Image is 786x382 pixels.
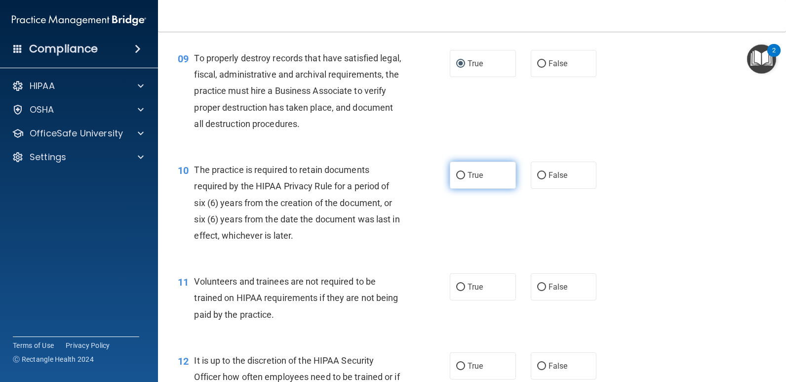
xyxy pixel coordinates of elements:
[537,284,546,291] input: False
[30,104,54,116] p: OSHA
[468,361,483,371] span: True
[194,165,399,241] span: The practice is required to retain documents required by the HIPAA Privacy Rule for a period of s...
[468,282,483,292] span: True
[549,59,568,68] span: False
[12,10,146,30] img: PMB logo
[29,42,98,56] h4: Compliance
[456,363,465,370] input: True
[747,44,776,74] button: Open Resource Center, 2 new notifications
[537,60,546,68] input: False
[12,104,144,116] a: OSHA
[537,363,546,370] input: False
[456,60,465,68] input: True
[468,170,483,180] span: True
[12,151,144,163] a: Settings
[12,80,144,92] a: HIPAA
[178,355,189,367] span: 12
[194,276,398,319] span: Volunteers and trainees are not required to be trained on HIPAA requirements if they are not bein...
[772,50,776,63] div: 2
[178,276,189,288] span: 11
[468,59,483,68] span: True
[194,53,401,129] span: To properly destroy records that have satisfied legal, fiscal, administrative and archival requir...
[456,172,465,179] input: True
[12,127,144,139] a: OfficeSafe University
[30,127,123,139] p: OfficeSafe University
[30,80,55,92] p: HIPAA
[178,53,189,65] span: 09
[66,340,110,350] a: Privacy Policy
[13,340,54,350] a: Terms of Use
[537,172,546,179] input: False
[456,284,465,291] input: True
[549,170,568,180] span: False
[549,361,568,371] span: False
[13,354,94,364] span: Ⓒ Rectangle Health 2024
[178,165,189,176] span: 10
[30,151,66,163] p: Settings
[549,282,568,292] span: False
